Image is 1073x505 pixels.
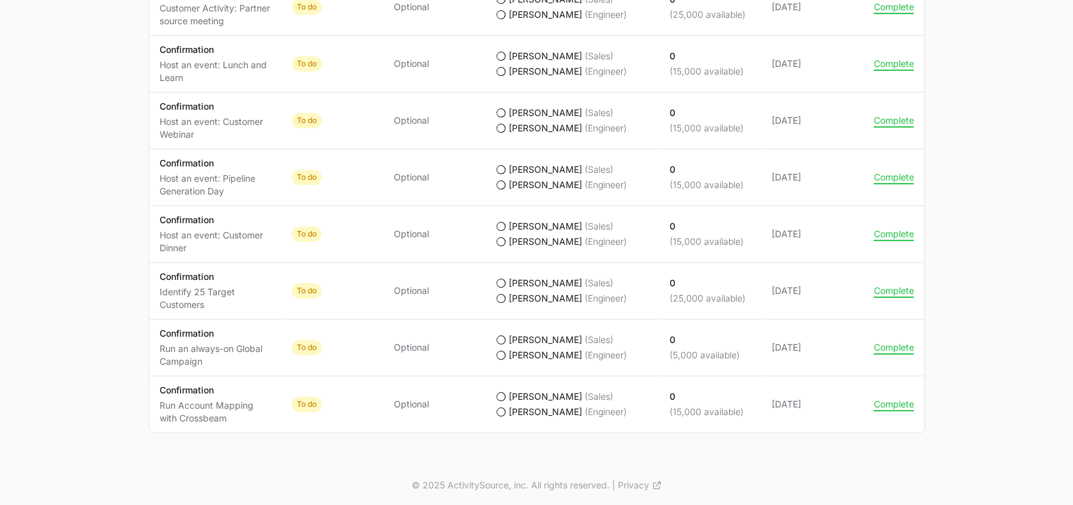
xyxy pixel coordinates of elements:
span: Optional [394,57,429,70]
span: Optional [394,341,429,354]
span: [PERSON_NAME] [509,277,582,289]
span: [DATE] [772,171,853,184]
span: (Sales) [585,163,613,176]
p: Confirmation [160,100,271,113]
span: [PERSON_NAME] [509,50,582,62]
p: (25,000 available) [670,292,746,305]
span: (Sales) [585,390,613,403]
span: [PERSON_NAME] [509,349,582,362]
p: Run Account Mapping with Crossbeam [160,399,271,425]
p: Host an event: Customer Dinner [160,229,271,254]
span: (Engineer) [585,65,627,78]
p: Host an event: Pipeline Generation Day [160,172,271,198]
p: Confirmation [160,270,271,283]
p: © 2025 ActivitySource, inc. All rights reserved. [412,479,610,492]
p: (15,000 available) [670,179,744,191]
button: Complete [874,228,914,240]
p: Host an event: Lunch and Learn [160,59,271,84]
p: 0 [670,277,746,289]
p: 0 [670,390,744,403]
span: (Sales) [585,220,613,233]
span: [PERSON_NAME] [509,220,582,233]
p: Run an always-on Global Campaign [160,342,271,368]
span: [PERSON_NAME] [509,106,582,119]
span: [DATE] [772,1,853,13]
p: (15,000 available) [670,65,744,78]
button: Complete [874,115,914,126]
span: [PERSON_NAME] [509,65,582,78]
span: (Engineer) [585,122,627,135]
p: Customer Activity: Partner source meeting [160,2,271,27]
button: Complete [874,172,914,183]
button: Complete [874,399,914,410]
span: [DATE] [772,228,853,240]
span: [DATE] [772,398,853,411]
span: Optional [394,171,429,184]
button: Complete [874,285,914,296]
p: (15,000 available) [670,122,744,135]
p: Host an event: Customer Webinar [160,115,271,141]
span: [PERSON_NAME] [509,235,582,248]
span: [PERSON_NAME] [509,406,582,418]
p: Confirmation [160,384,271,397]
span: [PERSON_NAME] [509,163,582,176]
p: (5,000 available) [670,349,740,362]
a: Privacy [618,479,662,492]
span: Optional [394,1,429,13]
button: Complete [874,1,914,13]
span: (Sales) [585,50,613,62]
span: (Engineer) [585,292,627,305]
span: Optional [394,114,429,127]
p: (15,000 available) [670,235,744,248]
button: Complete [874,342,914,353]
span: (Engineer) [585,349,627,362]
span: [PERSON_NAME] [509,333,582,346]
span: (Sales) [585,106,613,119]
span: [DATE] [772,114,853,127]
p: Confirmation [160,327,271,340]
p: 0 [670,333,740,346]
p: Confirmation [160,157,271,170]
span: (Engineer) [585,235,627,248]
span: Optional [394,228,429,240]
p: Confirmation [160,43,271,56]
span: [PERSON_NAME] [509,390,582,403]
span: Optional [394,398,429,411]
p: (15,000 available) [670,406,744,418]
p: 0 [670,163,744,176]
span: [PERSON_NAME] [509,8,582,21]
span: [DATE] [772,284,853,297]
span: [PERSON_NAME] [509,122,582,135]
p: (25,000 available) [670,8,746,21]
span: Optional [394,284,429,297]
span: (Sales) [585,333,613,346]
p: Identify 25 Target Customers [160,286,271,311]
button: Complete [874,58,914,70]
span: [DATE] [772,341,853,354]
span: [PERSON_NAME] [509,179,582,191]
p: Confirmation [160,214,271,226]
span: [PERSON_NAME] [509,292,582,305]
span: (Engineer) [585,179,627,191]
p: 0 [670,106,744,119]
span: (Engineer) [585,406,627,418]
span: | [612,479,615,492]
p: 0 [670,220,744,233]
p: 0 [670,50,744,62]
span: [DATE] [772,57,853,70]
span: (Sales) [585,277,613,289]
span: (Engineer) [585,8,627,21]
